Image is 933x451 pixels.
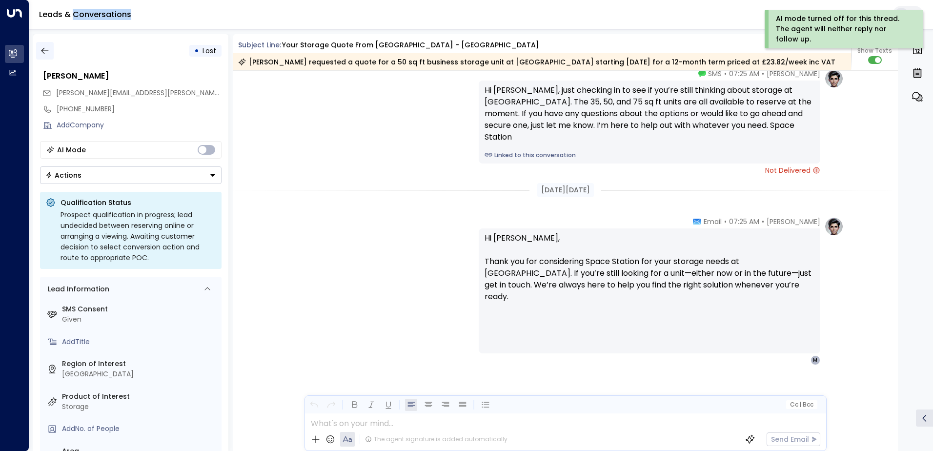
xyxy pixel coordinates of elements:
[203,46,216,56] span: Lost
[56,88,276,98] span: [PERSON_NAME][EMAIL_ADDRESS][PERSON_NAME][DOMAIN_NAME]
[61,198,216,207] p: Qualification Status
[282,40,539,50] div: Your storage quote from [GEOGRAPHIC_DATA] - [GEOGRAPHIC_DATA]
[708,69,722,79] span: SMS
[238,57,835,67] div: [PERSON_NAME] requested a quote for a 50 sq ft business storage unit at [GEOGRAPHIC_DATA] startin...
[62,369,218,379] div: [GEOGRAPHIC_DATA]
[57,120,222,130] div: AddCompany
[62,391,218,402] label: Product of Interest
[762,69,764,79] span: •
[857,46,892,55] span: Show Texts
[724,69,727,79] span: •
[786,400,817,410] button: Cc|Bcc
[762,217,764,226] span: •
[194,42,199,60] div: •
[61,209,216,263] div: Prospect qualification in progress; lead undecided between reserving online or arranging a viewin...
[537,183,594,197] div: [DATE][DATE]
[729,69,759,79] span: 07:25 AM
[729,217,759,226] span: 07:25 AM
[45,171,81,180] div: Actions
[824,69,844,88] img: profile-logo.png
[57,104,222,114] div: [PHONE_NUMBER]
[62,304,218,314] label: SMS Consent
[365,435,507,444] div: The agent signature is added automatically
[724,217,727,226] span: •
[776,14,910,44] div: AI mode turned off for this thread. The agent will neither reply nor follow up.
[765,165,820,175] span: Not Delivered
[62,314,218,325] div: Given
[56,88,222,98] span: marlena.posluszny@gmail.com
[40,166,222,184] button: Actions
[40,166,222,184] div: Button group with a nested menu
[44,284,109,294] div: Lead Information
[767,217,820,226] span: [PERSON_NAME]
[485,151,814,160] a: Linked to this conversation
[308,399,320,411] button: Undo
[62,402,218,412] div: Storage
[767,69,820,79] span: [PERSON_NAME]
[238,40,281,50] span: Subject Line:
[485,232,814,314] p: Hi [PERSON_NAME], Thank you for considering Space Station for your storage needs at [GEOGRAPHIC_D...
[43,70,222,82] div: [PERSON_NAME]
[57,145,86,155] div: AI Mode
[824,217,844,236] img: profile-logo.png
[62,337,218,347] div: AddTitle
[62,424,218,434] div: AddNo. of People
[790,401,813,408] span: Cc Bcc
[704,217,722,226] span: Email
[62,359,218,369] label: Region of Interest
[811,355,820,365] div: M
[799,401,801,408] span: |
[39,9,131,20] a: Leads & Conversations
[325,399,337,411] button: Redo
[485,84,814,143] div: Hi [PERSON_NAME], just checking in to see if you’re still thinking about storage at [GEOGRAPHIC_D...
